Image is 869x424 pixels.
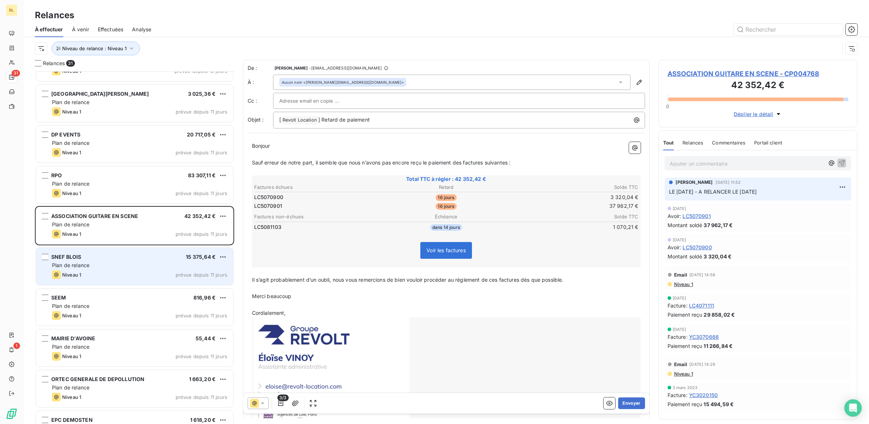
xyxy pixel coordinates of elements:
span: 1 [13,342,20,349]
span: Niveau 1 [673,281,693,287]
img: Logo LeanPay [6,408,17,420]
span: 15 494,59 € [704,400,734,408]
span: YC3070666 [689,333,719,341]
span: Relances [43,60,65,67]
span: Objet : [248,116,264,123]
span: [ [279,116,281,123]
span: 1 663,20 € [189,376,216,382]
span: Analyse [132,26,151,33]
th: Retard [382,183,510,191]
span: 20 717,05 € [187,131,216,138]
label: À : [248,79,273,86]
span: Facture : [668,333,688,341]
span: Portail client [754,140,782,146]
span: SEEM [51,294,66,301]
span: 3/3 [277,395,288,401]
span: LC5070900 [682,243,712,251]
span: LC5070901 [682,212,710,220]
span: dans 14 jours [430,224,462,231]
span: De : [248,64,273,72]
span: YC3020150 [689,391,718,399]
span: Merci beaucoup [252,293,292,299]
span: 42 352,42 € [184,213,216,219]
span: 16 jours [436,194,456,201]
span: - [EMAIL_ADDRESS][DOMAIN_NAME] [309,66,381,70]
div: RL [6,4,17,16]
span: 11 266,84 € [704,342,733,350]
span: Niveau 1 [62,313,81,318]
h3: Relances [35,9,74,22]
span: Avoir : [668,212,681,220]
span: Paiement reçu [668,342,702,350]
span: LC5070901 [254,202,282,210]
span: SNEF BLOIS [51,254,81,260]
td: 1 070,21 € [511,223,639,231]
span: Relances [682,140,703,146]
span: Montant soldé [668,253,702,260]
span: Plan de relance [52,221,89,227]
span: Montant soldé [668,221,702,229]
span: Plan de relance [52,181,89,187]
span: RPO [51,172,62,178]
span: Niveau de relance : Niveau 1 [62,45,127,51]
span: prévue depuis 11 jours [176,272,227,278]
span: Il s’agit probablement d’un oubli, nous vous remercions de bien vouloir procéder au règlement de ... [252,277,564,283]
th: Factures non-échues [254,213,382,221]
span: 3 mars 2023 [673,385,698,390]
span: prévue depuis 11 jours [176,313,227,318]
span: 3 320,04 € [704,253,732,260]
span: 31 [66,60,75,67]
span: 0 [666,103,669,109]
span: prévue depuis 11 jours [176,353,227,359]
span: Plan de relance [52,140,89,146]
span: ASSOCIATION GUITARE EN SCENE - CP004768 [668,69,849,79]
span: ] Retard de paiement [318,116,370,123]
span: Tout [663,140,674,146]
div: Open Intercom Messenger [844,399,862,417]
span: Bonjour [252,143,270,149]
span: 37 962,17 € [704,221,733,229]
span: prévue depuis 11 jours [176,150,227,155]
span: Niveau 1 [673,371,693,377]
span: 31 [12,70,20,76]
span: Niveau 1 [62,353,81,359]
span: LC5070900 [254,194,283,201]
span: 816,96 € [193,294,216,301]
span: Email [674,361,688,367]
span: [PERSON_NAME] [275,66,308,70]
span: DP EVENTS [51,131,80,138]
span: Plan de relance [52,99,89,105]
span: 83 307,11 € [188,172,216,178]
span: [DATE] 14:29 [689,362,715,366]
button: Envoyer [618,397,645,409]
span: [DATE] [673,296,686,300]
span: [DATE] 14:58 [689,273,715,277]
button: Niveau de relance : Niveau 1 [52,41,140,55]
span: 15 375,64 € [186,254,216,260]
span: Voir les factures [427,247,466,253]
span: [GEOGRAPHIC_DATA][PERSON_NAME] [51,91,149,97]
input: Adresse email en copie ... [279,95,357,106]
span: Sauf erreur de notre part, il semble que nous n’avons pas encore reçu le paiement des factures su... [252,159,511,166]
span: 1 618,20 € [190,417,216,423]
span: [DATE] [673,327,686,332]
span: Total TTC à régler : 42 352,42 € [253,175,640,183]
span: 29 858,02 € [704,311,735,318]
span: prévue depuis 11 jours [176,231,227,237]
span: Paiement reçu [668,311,702,318]
input: Rechercher [734,24,843,35]
span: Facture : [668,391,688,399]
span: prévue depuis 11 jours [176,109,227,115]
span: LE [DATE] - A RELANCER LE [DATE] [669,189,757,195]
span: [PERSON_NAME] [676,179,713,186]
span: Plan de relance [52,262,89,268]
span: prévue depuis 11 jours [176,190,227,196]
th: Échéance [382,213,510,221]
span: Niveau 1 [62,150,81,155]
span: prévue depuis 11 jours [176,394,227,400]
th: Solde TTC [511,213,639,221]
label: Cc : [248,97,273,104]
span: [DATE] [673,238,686,242]
span: Niveau 1 [62,109,81,115]
span: Plan de relance [52,344,89,350]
